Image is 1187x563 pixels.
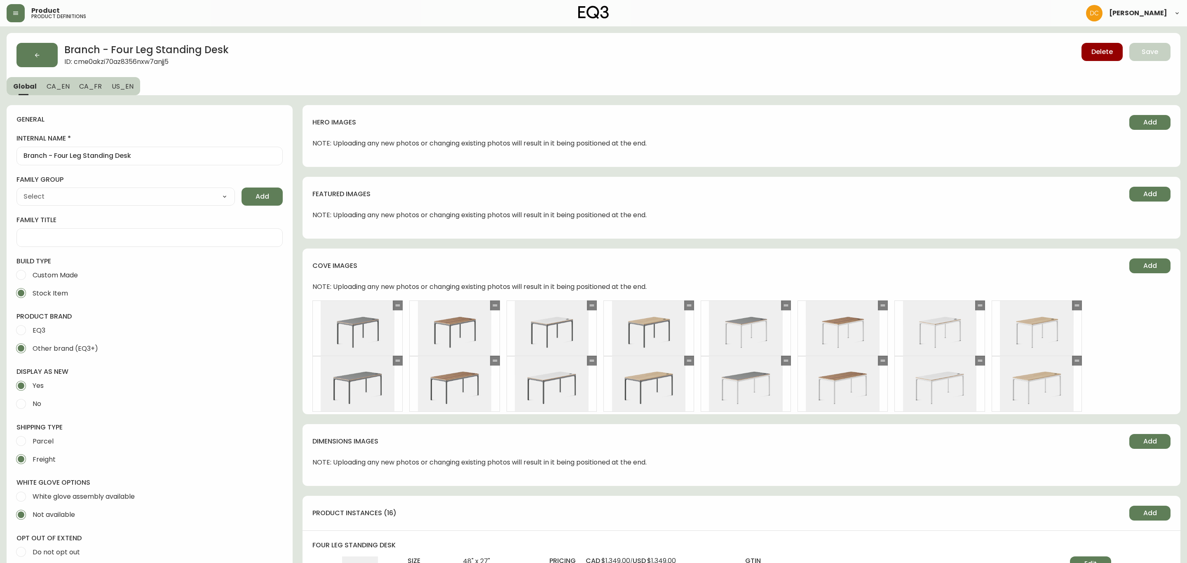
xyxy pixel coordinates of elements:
[312,283,647,291] span: NOTE: Uploading any new photos or changing existing photos will result in it being positioned at ...
[16,115,276,124] h4: general
[1143,190,1157,199] span: Add
[1129,187,1171,202] button: Add
[33,381,44,390] span: Yes
[16,478,283,487] h4: white glove options
[1129,434,1171,449] button: Add
[1091,47,1113,56] span: Delete
[64,43,229,58] h2: Branch - Four Leg Standing Desk
[1129,506,1171,521] button: Add
[1086,5,1103,21] img: 7eb451d6983258353faa3212700b340b
[16,423,283,432] h4: shipping type
[312,541,1171,550] h4: four leg standing desk
[312,261,1123,270] h4: cove images
[1143,437,1157,446] span: Add
[33,271,78,279] span: Custom Made
[33,289,68,298] span: Stock Item
[1129,115,1171,130] button: Add
[16,534,283,543] h4: opt out of extend
[16,257,283,266] h4: build type
[33,437,54,446] span: Parcel
[16,216,283,225] label: family title
[33,455,56,464] span: Freight
[33,548,80,556] span: Do not opt out
[312,459,647,466] span: NOTE: Uploading any new photos or changing existing photos will result in it being positioned at ...
[312,118,1123,127] h4: hero images
[578,6,609,19] img: logo
[13,82,37,91] span: Global
[33,399,41,408] span: No
[1081,43,1123,61] button: Delete
[33,326,45,335] span: EQ3
[1143,118,1157,127] span: Add
[256,192,269,201] span: Add
[33,344,98,353] span: Other brand (EQ3+)
[31,7,60,14] span: Product
[312,437,1123,446] h4: dimensions images
[1143,261,1157,270] span: Add
[16,367,283,376] h4: display as new
[1129,258,1171,273] button: Add
[1143,509,1157,518] span: Add
[312,211,647,219] span: NOTE: Uploading any new photos or changing existing photos will result in it being positioned at ...
[16,312,283,321] h4: product brand
[31,14,86,19] h5: product definitions
[312,509,1123,518] h4: product instances (16)
[33,492,135,501] span: White glove assembly available
[112,82,134,91] span: US_EN
[16,175,235,184] label: family group
[312,140,647,147] span: NOTE: Uploading any new photos or changing existing photos will result in it being positioned at ...
[79,82,102,91] span: CA_FR
[16,134,283,143] label: internal name
[242,188,283,206] button: Add
[1109,10,1167,16] span: [PERSON_NAME]
[33,510,75,519] span: Not available
[47,82,70,91] span: CA_EN
[64,58,229,67] span: ID: cme0akzi70az8356nxw7anjj5
[312,190,1123,199] h4: featured images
